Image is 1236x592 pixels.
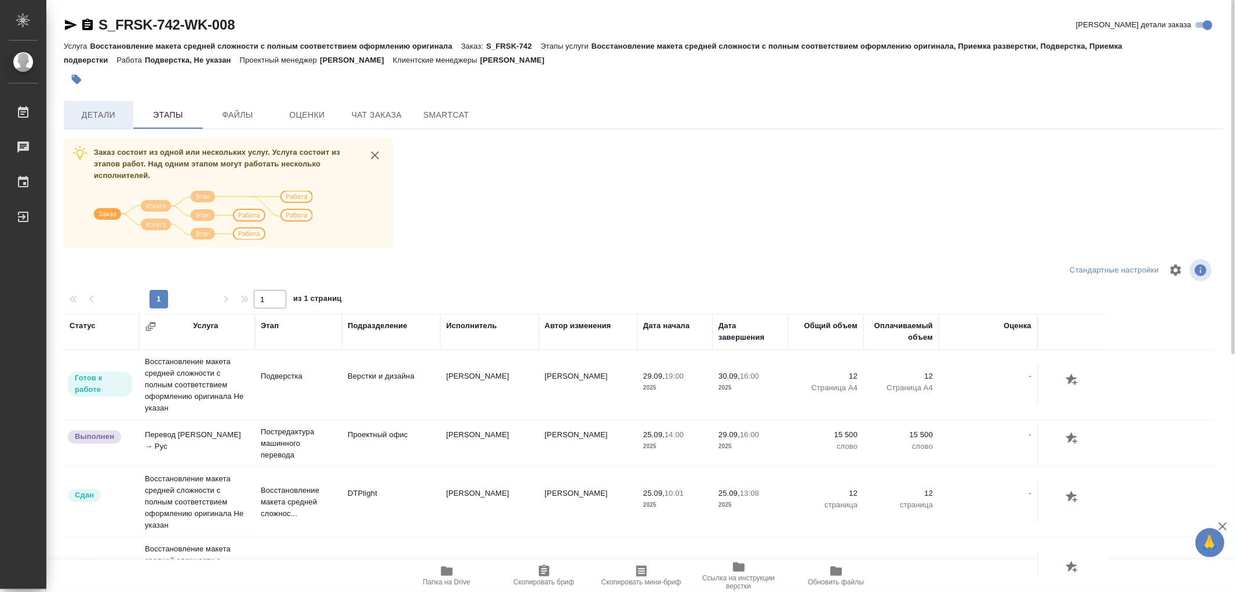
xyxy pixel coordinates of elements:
[665,559,684,568] p: 14:30
[139,423,255,464] td: Перевод [PERSON_NAME] → Рус
[794,558,858,569] p: 77
[440,423,539,464] td: [PERSON_NAME]
[486,42,541,50] p: S_FRSK-742
[440,365,539,405] td: [PERSON_NAME]
[869,429,933,441] p: 15 500
[320,56,393,64] p: [PERSON_NAME]
[261,485,336,520] p: Восстановление макета средней сложнос...
[740,559,759,568] p: 16:00
[139,350,255,420] td: Восстановление макета средней сложности с полным соответствием оформлению оригинала Не указан
[1029,559,1031,568] a: -
[210,108,265,122] span: Файлы
[418,108,474,122] span: SmartCat
[643,499,707,511] p: 2025
[1200,531,1220,555] span: 🙏
[804,320,858,332] div: Общий объем
[869,320,933,343] div: Оплачиваемый объем
[293,292,342,308] span: из 1 страниц
[279,108,335,122] span: Оценки
[1063,558,1082,578] button: Добавить оценку
[99,17,235,32] a: S_FRSK-742-WK-008
[719,489,740,497] p: 25.09,
[665,430,684,439] p: 14:00
[643,372,665,380] p: 29.09,
[593,560,690,592] button: Скопировать мини-бриф
[690,560,787,592] button: Ссылка на инструкции верстки
[366,147,384,164] button: close
[539,365,637,405] td: [PERSON_NAME]
[794,429,858,441] p: 15 500
[64,42,1122,64] p: Восстановление макета средней сложности с полным соответствием оформлению оригинала, Приемка разв...
[342,482,440,522] td: DTPlight
[869,488,933,499] p: 12
[240,56,320,64] p: Проектный менеджер
[1029,489,1031,497] a: -
[794,441,858,452] p: слово
[64,18,78,32] button: Скопировать ссылку для ЯМессенджера
[643,382,707,394] p: 2025
[643,441,707,452] p: 2025
[719,382,782,394] p: 2025
[794,382,858,394] p: Страница А4
[75,431,114,442] p: Выполнен
[440,482,539,522] td: [PERSON_NAME]
[1063,371,1082,390] button: Добавить оценку
[75,489,94,501] p: Сдан
[808,578,864,586] span: Обновить файлы
[342,423,440,464] td: Проектный офис
[869,371,933,382] p: 12
[261,320,279,332] div: Этап
[145,56,240,64] p: Подверстка, Не указан
[541,42,592,50] p: Этапы услуги
[1190,259,1214,281] span: Посмотреть информацию
[139,467,255,537] td: Восстановление макета средней сложности с полным соответствием оформлению оригинала Не указан
[446,320,497,332] div: Исполнитель
[794,499,858,511] p: страница
[719,372,740,380] p: 30.09,
[1195,528,1224,557] button: 🙏
[75,372,125,395] p: Готов к работе
[1063,488,1082,507] button: Добавить оценку
[1004,320,1031,332] div: Оценка
[71,108,126,122] span: Детали
[1063,429,1082,449] button: Добавить оценку
[869,558,933,569] p: 77
[398,560,495,592] button: Папка на Drive
[70,320,96,332] div: Статус
[393,56,480,64] p: Клиентские менеджеры
[601,578,681,586] span: Скопировать мини-бриф
[64,67,89,92] button: Добавить тэг
[1076,19,1191,31] span: [PERSON_NAME] детали заказа
[643,430,665,439] p: 25.09,
[665,372,684,380] p: 19:00
[348,320,407,332] div: Подразделение
[740,489,759,497] p: 13:08
[697,574,781,590] span: Ссылка на инструкции верстки
[719,441,782,452] p: 2025
[539,423,637,464] td: [PERSON_NAME]
[145,321,156,332] button: Сгруппировать
[261,558,336,569] p: Приемка разверстки
[545,320,611,332] div: Автор изменения
[794,488,858,499] p: 12
[193,320,218,332] div: Услуга
[116,56,145,64] p: Работа
[480,56,553,64] p: [PERSON_NAME]
[349,108,404,122] span: Чат заказа
[719,499,782,511] p: 2025
[869,382,933,394] p: Страница А4
[423,578,471,586] span: Папка на Drive
[513,578,574,586] span: Скопировать бриф
[719,430,740,439] p: 29.09,
[719,320,782,343] div: Дата завершения
[495,560,593,592] button: Скопировать бриф
[794,371,858,382] p: 12
[643,320,690,332] div: Дата начала
[719,559,740,568] p: 25.09,
[869,499,933,511] p: страница
[665,489,684,497] p: 10:01
[740,430,759,439] p: 16:00
[461,42,486,50] p: Заказ:
[64,42,90,50] p: Услуга
[1162,256,1190,284] span: Настроить таблицу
